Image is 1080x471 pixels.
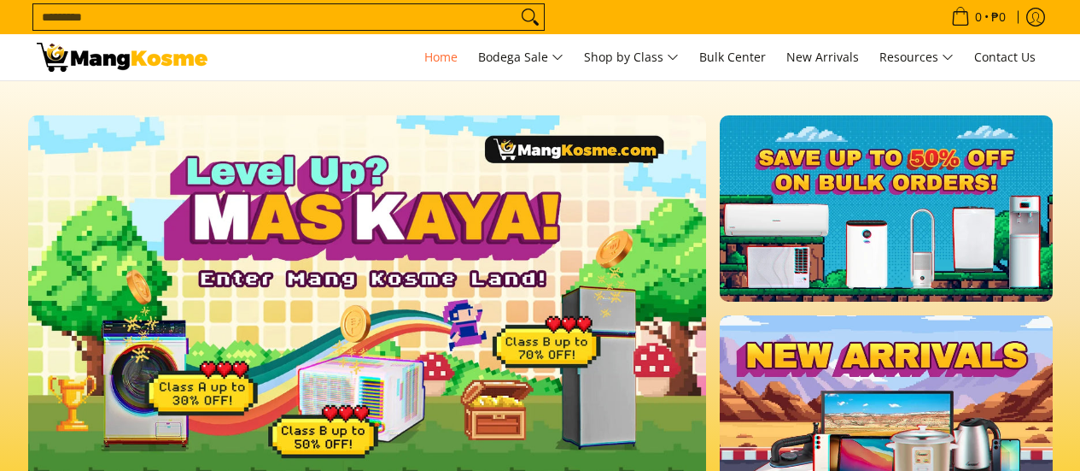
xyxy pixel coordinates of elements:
span: Bodega Sale [478,47,563,68]
a: Contact Us [966,34,1044,80]
span: Resources [879,47,954,68]
a: New Arrivals [778,34,867,80]
span: Shop by Class [584,47,679,68]
a: Home [416,34,466,80]
span: Home [424,49,458,65]
a: Resources [871,34,962,80]
span: Bulk Center [699,49,766,65]
nav: Main Menu [225,34,1044,80]
span: New Arrivals [786,49,859,65]
a: Bodega Sale [470,34,572,80]
span: 0 [972,11,984,23]
img: Mang Kosme: Your Home Appliances Warehouse Sale Partner! [37,43,207,72]
a: Shop by Class [575,34,687,80]
button: Search [517,4,544,30]
a: Bulk Center [691,34,774,80]
span: ₱0 [989,11,1008,23]
span: Contact Us [974,49,1036,65]
span: • [946,8,1011,26]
